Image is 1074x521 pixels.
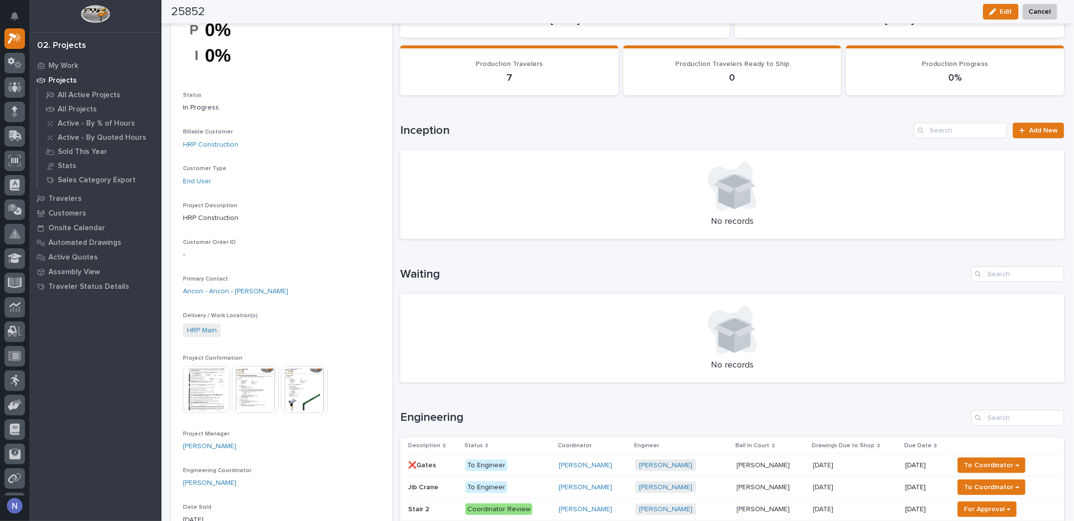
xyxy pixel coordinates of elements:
[639,505,692,514] a: [PERSON_NAME]
[29,264,161,279] a: Assembly View
[400,411,967,425] h1: Engineering
[183,9,256,76] img: EeEZp7FYneN1EwzgVwHDLKKPanccp5VLtElzkQpa_Fo
[58,162,76,171] p: Stats
[183,176,211,187] a: End User
[736,440,770,451] p: Ball In Court
[183,355,242,361] span: Project Confirmation
[971,410,1064,426] input: Search
[4,496,25,516] button: users-avatar
[412,217,1052,227] p: No records
[183,468,251,474] span: Engineering Coordinator
[29,235,161,250] a: Automated Drawings
[29,73,161,87] a: Projects
[464,440,483,451] p: Status
[914,123,1007,138] div: Search
[58,133,146,142] p: Active - By Quoted Hours
[183,286,288,297] a: Ancon - Ancon - [PERSON_NAME]
[183,431,229,437] span: Project Manager
[29,220,161,235] a: Onsite Calendar
[48,209,86,218] p: Customers
[38,102,161,116] a: All Projects
[639,483,692,492] a: [PERSON_NAME]
[58,105,97,114] p: All Projects
[58,119,135,128] p: Active - By % of Hours
[558,440,592,451] p: Coordinator
[465,459,507,472] div: To Engineer
[737,503,792,514] p: [PERSON_NAME]
[1013,123,1064,138] a: Add New
[400,267,967,282] h1: Waiting
[958,457,1026,473] button: To Coordinator →
[58,176,136,185] p: Sales Category Export
[983,4,1019,20] button: Edit
[48,76,77,85] p: Projects
[1000,7,1012,16] span: Edit
[48,253,98,262] p: Active Quotes
[964,459,1019,471] span: To Coordinator →
[171,5,205,19] h2: 25852
[29,58,161,73] a: My Work
[38,173,161,187] a: Sales Category Export
[37,41,86,51] div: 02. Projects
[400,476,1064,498] tr: Jib CraneJib Crane To Engineer[PERSON_NAME] [PERSON_NAME] [PERSON_NAME][PERSON_NAME] [DATE][DATE]...
[813,503,836,514] p: [DATE]
[183,478,236,488] a: [PERSON_NAME]
[81,5,110,23] img: Workspace Logo
[29,279,161,294] a: Traveler Status Details
[412,72,607,84] p: 7
[48,195,82,203] p: Travelers
[412,360,1052,371] p: No records
[964,481,1019,493] span: To Coordinator →
[4,6,25,26] button: Notifications
[1023,4,1057,20] button: Cancel
[29,206,161,220] a: Customers
[183,103,381,113] p: In Progress
[183,313,258,319] span: Delivery / Work Location(s)
[559,483,612,492] a: [PERSON_NAME]
[183,140,238,150] a: HRP Construction
[559,461,612,470] a: [PERSON_NAME]
[48,282,129,291] p: Traveler Status Details
[187,326,217,336] a: HRP Main
[48,62,78,70] p: My Work
[905,505,946,514] p: [DATE]
[38,159,161,173] a: Stats
[737,481,792,492] p: [PERSON_NAME]
[400,454,1064,476] tr: ❌Gates❌Gates To Engineer[PERSON_NAME] [PERSON_NAME] [PERSON_NAME][PERSON_NAME] [DATE][DATE] [DATE...
[634,440,659,451] p: Engineer
[635,72,830,84] p: 0
[737,459,792,470] p: [PERSON_NAME]
[38,145,161,158] a: Sold This Year
[465,503,532,516] div: Coordinator Review
[183,92,202,98] span: Status
[38,130,161,144] a: Active - By Quoted Hours
[48,268,100,277] p: Assembly View
[971,266,1064,282] div: Search
[905,461,946,470] p: [DATE]
[400,124,910,138] h1: Inception
[29,250,161,264] a: Active Quotes
[476,61,543,67] span: Production Travelers
[559,505,612,514] a: [PERSON_NAME]
[12,12,25,27] div: Notifications
[48,224,105,233] p: Onsite Calendar
[813,459,836,470] p: [DATE]
[38,116,161,130] a: Active - By % of Hours
[183,213,381,223] p: HRP Construction
[465,481,507,494] div: To Engineer
[964,503,1010,515] span: For Approval →
[400,498,1064,520] tr: Stair 2Stair 2 Coordinator Review[PERSON_NAME] [PERSON_NAME] [PERSON_NAME][PERSON_NAME] [DATE][DA...
[905,483,946,492] p: [DATE]
[183,239,236,245] span: Customer Order ID
[183,203,237,209] span: Project Description
[408,440,440,451] p: Description
[183,441,236,452] a: [PERSON_NAME]
[408,503,431,514] p: Stair 2
[904,440,932,451] p: Due Date
[183,276,228,282] span: Primary Contact
[858,72,1052,84] p: 0%
[58,148,107,156] p: Sold This Year
[183,166,227,172] span: Customer Type
[958,501,1017,517] button: For Approval →
[58,91,120,100] p: All Active Projects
